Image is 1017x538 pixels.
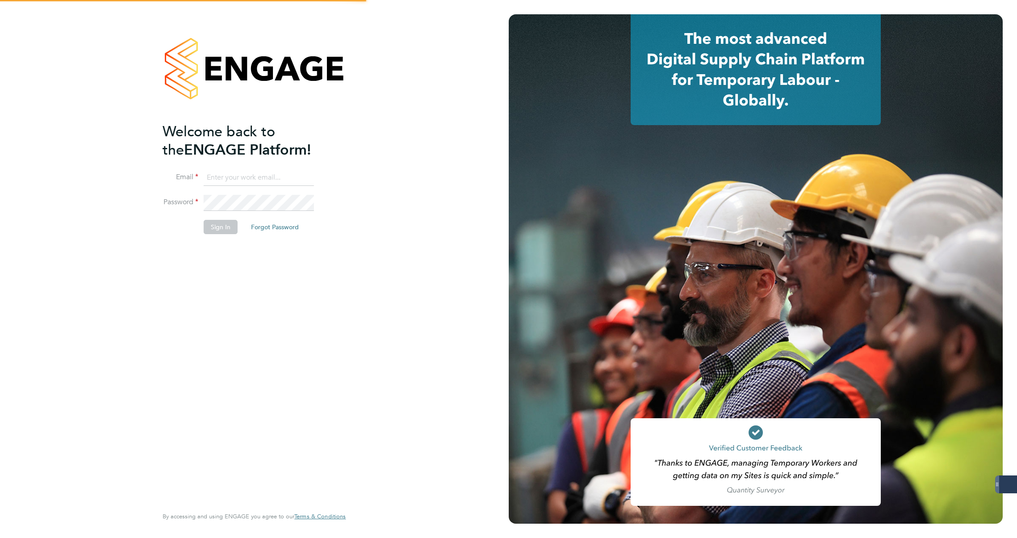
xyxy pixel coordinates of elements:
label: Email [163,172,198,182]
a: Terms & Conditions [294,513,346,520]
span: Terms & Conditions [294,513,346,520]
span: By accessing and using ENGAGE you agree to our [163,513,346,520]
span: Welcome back to the [163,123,275,159]
h2: ENGAGE Platform! [163,122,337,159]
button: Sign In [204,220,238,234]
button: Forgot Password [244,220,306,234]
label: Password [163,198,198,207]
input: Enter your work email... [204,170,314,186]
